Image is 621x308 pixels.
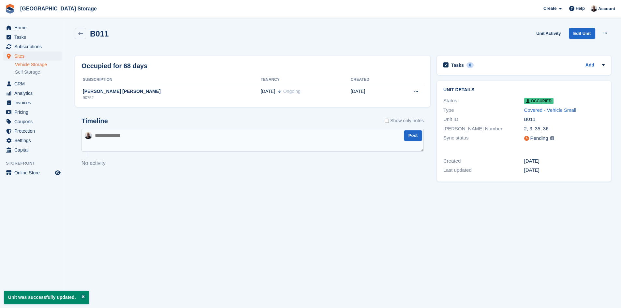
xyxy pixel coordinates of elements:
[14,145,53,154] span: Capital
[3,42,62,51] a: menu
[3,168,62,177] a: menu
[3,33,62,42] a: menu
[3,117,62,126] a: menu
[283,89,301,94] span: Ongoing
[385,117,389,124] input: Show only notes
[3,136,62,145] a: menu
[81,117,108,125] h2: Timeline
[54,169,62,177] a: Preview store
[261,88,275,95] span: [DATE]
[3,98,62,107] a: menu
[14,168,53,177] span: Online Store
[524,157,605,165] div: [DATE]
[385,117,424,124] label: Show only notes
[443,87,605,93] h2: Unit details
[576,5,585,12] span: Help
[451,62,464,68] h2: Tasks
[3,79,62,88] a: menu
[3,51,62,61] a: menu
[550,136,554,140] img: icon-info-grey-7440780725fd019a000dd9b08b2336e03edf1995a4989e88bcd33f0948082b44.svg
[3,23,62,32] a: menu
[543,5,556,12] span: Create
[3,126,62,136] a: menu
[14,79,53,88] span: CRM
[3,89,62,98] a: menu
[81,61,147,71] h2: Occupied for 68 days
[443,116,524,123] div: Unit ID
[443,107,524,114] div: Type
[524,98,554,104] span: Occupied
[443,97,524,105] div: Status
[443,157,524,165] div: Created
[443,134,524,142] div: Sync status
[404,130,422,141] button: Post
[466,62,474,68] div: 0
[4,291,89,304] p: Unit was successfully updated.
[351,85,393,104] td: [DATE]
[15,69,62,75] a: Self Storage
[81,95,261,101] div: 90752
[14,98,53,107] span: Invoices
[81,75,261,85] th: Subscription
[351,75,393,85] th: Created
[443,125,524,133] div: [PERSON_NAME] Number
[81,159,424,167] p: No activity
[14,33,53,42] span: Tasks
[443,167,524,174] div: Last updated
[585,62,594,69] a: Add
[90,29,109,38] h2: B011
[85,132,92,139] img: Keith Strivens
[14,117,53,126] span: Coupons
[14,42,53,51] span: Subscriptions
[14,136,53,145] span: Settings
[598,6,615,12] span: Account
[524,107,576,113] a: Covered - Vehicle Small
[14,51,53,61] span: Sites
[6,160,65,167] span: Storefront
[14,108,53,117] span: Pricing
[15,62,62,68] a: Vehicle Storage
[534,28,563,39] a: Unit Activity
[3,145,62,154] a: menu
[524,167,605,174] div: [DATE]
[261,75,351,85] th: Tenancy
[569,28,595,39] a: Edit Unit
[591,5,597,12] img: Keith Strivens
[14,89,53,98] span: Analytics
[14,23,53,32] span: Home
[3,108,62,117] a: menu
[14,126,53,136] span: Protection
[524,125,605,133] div: 2, 3, 35, 36
[18,3,99,14] a: [GEOGRAPHIC_DATA] Storage
[5,4,15,14] img: stora-icon-8386f47178a22dfd0bd8f6a31ec36ba5ce8667c1dd55bd0f319d3a0aa187defe.svg
[81,88,261,95] div: [PERSON_NAME] [PERSON_NAME]
[524,116,605,123] div: B011
[530,135,548,142] div: Pending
